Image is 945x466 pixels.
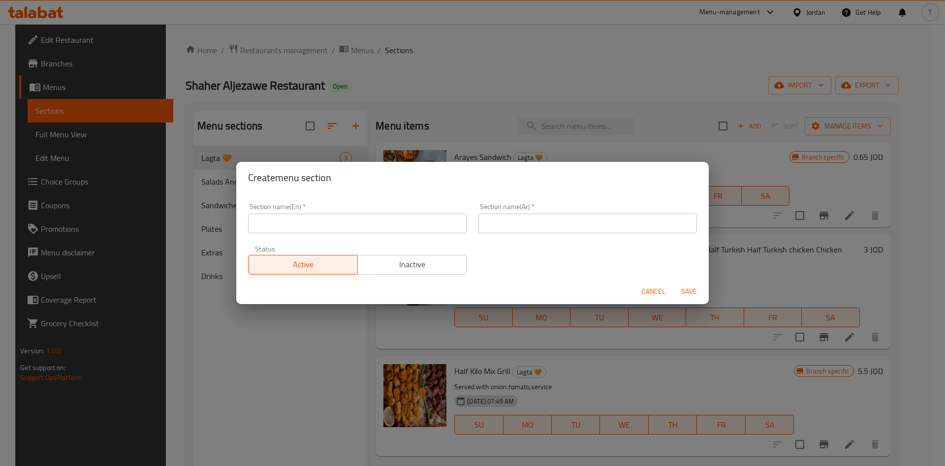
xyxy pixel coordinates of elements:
span: Save [677,285,701,298]
button: Save [673,282,705,301]
span: Cancel [642,285,665,298]
input: Please enter section name(ar) [478,214,697,233]
button: Inactive [357,255,467,275]
button: Active [248,255,358,275]
button: Cancel [638,282,669,301]
span: Inactive [362,257,463,272]
h2: Create menu section [248,170,697,186]
input: Please enter section name(en) [248,214,467,233]
span: Active [252,257,354,272]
